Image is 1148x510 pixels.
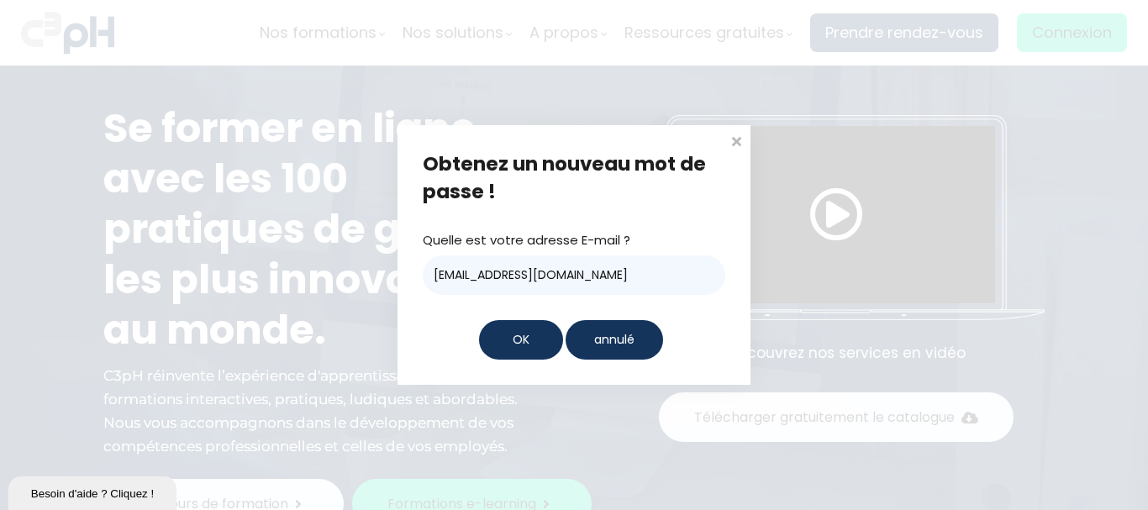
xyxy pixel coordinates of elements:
[423,255,725,295] input: E-mail ?
[513,331,529,349] span: OK
[423,150,725,204] div: Obtenez un nouveau mot de passe !
[594,331,635,349] span: annulé
[8,473,180,510] iframe: chat widget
